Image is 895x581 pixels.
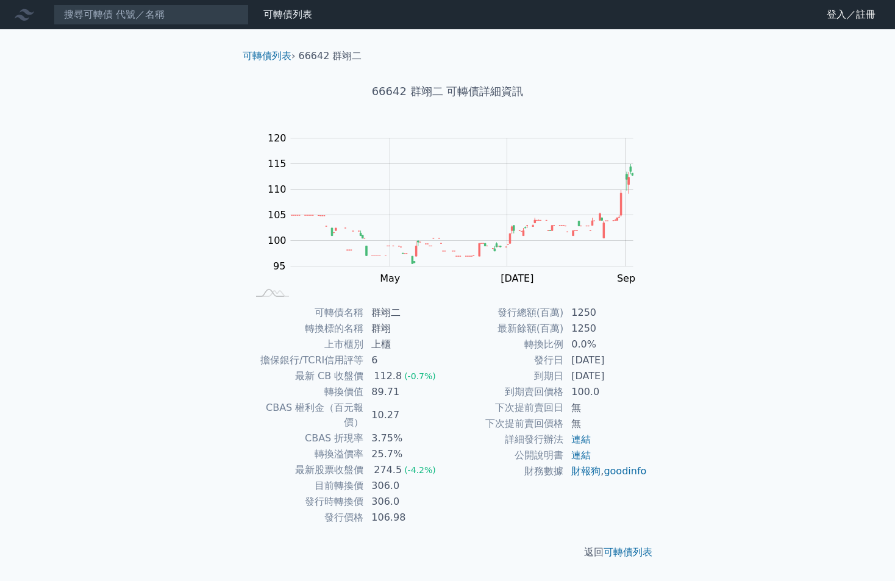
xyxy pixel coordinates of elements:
td: 上櫃 [364,337,447,352]
td: 目前轉換價 [248,478,364,494]
tspan: 115 [268,158,287,169]
td: 群翊 [364,321,447,337]
td: 發行日 [447,352,564,368]
td: 財務數據 [447,463,564,479]
td: 6 [364,352,447,368]
td: 10.27 [364,400,447,430]
tspan: 105 [268,209,287,221]
td: 下次提前賣回價格 [447,416,564,432]
span: (-0.7%) [404,371,436,381]
span: (-4.2%) [404,465,436,475]
tspan: May [380,273,400,284]
td: 306.0 [364,494,447,510]
tspan: Sep [617,273,635,284]
td: 到期賣回價格 [447,384,564,400]
a: 連結 [571,449,591,461]
a: 可轉債列表 [604,546,652,558]
td: CBAS 折現率 [248,430,364,446]
td: 無 [564,400,647,416]
tspan: [DATE] [501,273,533,284]
td: 轉換溢價率 [248,446,364,462]
p: 返回 [233,545,662,560]
td: 上市櫃別 [248,337,364,352]
h1: 66642 群翊二 可轉債詳細資訊 [233,83,662,100]
a: goodinfo [604,465,646,477]
tspan: 100 [268,235,287,246]
td: CBAS 權利金（百元報價） [248,400,364,430]
div: 112.8 [371,369,404,383]
td: 306.0 [364,478,447,494]
td: [DATE] [564,352,647,368]
tspan: 95 [273,260,285,272]
td: 最新 CB 收盤價 [248,368,364,384]
td: 發行總額(百萬) [447,305,564,321]
td: 0.0% [564,337,647,352]
td: 轉換比例 [447,337,564,352]
td: 1250 [564,305,647,321]
div: 274.5 [371,463,404,477]
td: 公開說明書 [447,447,564,463]
tspan: 120 [268,132,287,144]
td: 轉換價值 [248,384,364,400]
a: 登入／註冊 [817,5,885,24]
td: 發行時轉換價 [248,494,364,510]
td: 到期日 [447,368,564,384]
td: 3.75% [364,430,447,446]
li: 66642 群翊二 [299,49,362,63]
a: 可轉債列表 [263,9,312,20]
td: [DATE] [564,368,647,384]
td: 106.98 [364,510,447,526]
tspan: 110 [268,184,287,195]
a: 連結 [571,433,591,445]
td: 轉換標的名稱 [248,321,364,337]
td: 擔保銀行/TCRI信用評等 [248,352,364,368]
td: 89.71 [364,384,447,400]
td: 下次提前賣回日 [447,400,564,416]
td: 無 [564,416,647,432]
a: 財報狗 [571,465,601,477]
td: 詳細發行辦法 [447,432,564,447]
td: 最新股票收盤價 [248,462,364,478]
td: 100.0 [564,384,647,400]
li: › [243,49,295,63]
td: 可轉債名稱 [248,305,364,321]
a: 可轉債列表 [243,50,291,62]
td: 25.7% [364,446,447,462]
g: Chart [262,132,652,284]
td: , [564,463,647,479]
td: 群翊二 [364,305,447,321]
td: 最新餘額(百萬) [447,321,564,337]
input: 搜尋可轉債 代號／名稱 [54,4,249,25]
td: 1250 [564,321,647,337]
td: 發行價格 [248,510,364,526]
